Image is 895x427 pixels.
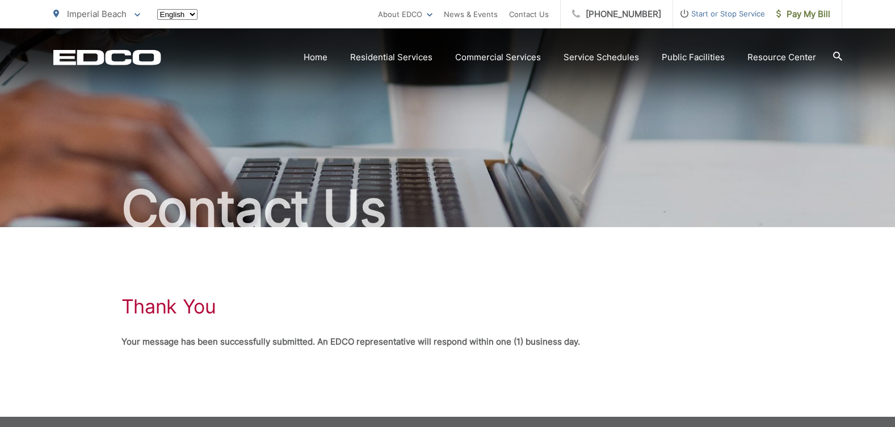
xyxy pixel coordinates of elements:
a: Resource Center [747,51,816,64]
a: Home [304,51,327,64]
span: Pay My Bill [776,7,830,21]
span: Imperial Beach [67,9,127,19]
h2: Contact Us [53,181,842,237]
a: Public Facilities [662,51,725,64]
a: Residential Services [350,51,432,64]
a: Contact Us [509,7,549,21]
h1: Thank You [121,295,216,318]
a: Commercial Services [455,51,541,64]
a: About EDCO [378,7,432,21]
a: Service Schedules [564,51,639,64]
strong: Your message has been successfully submitted. An EDCO representative will respond within one (1) ... [121,336,580,347]
select: Select a language [157,9,198,20]
a: News & Events [444,7,498,21]
a: EDCD logo. Return to the homepage. [53,49,161,65]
